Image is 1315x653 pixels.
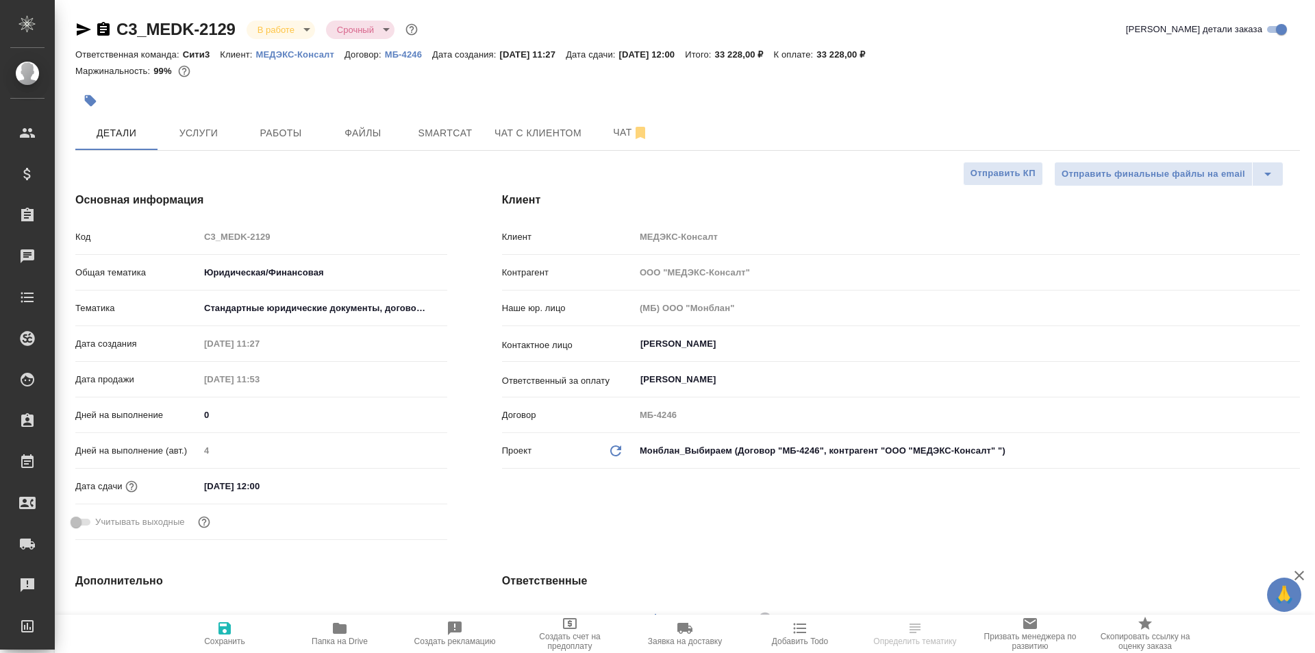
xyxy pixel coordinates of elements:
p: Дата сдачи [75,480,123,493]
span: [PERSON_NAME] [677,612,762,626]
p: Тематика [75,301,199,315]
button: Open [1292,343,1295,345]
div: В работе [247,21,315,39]
button: Призвать менеджера по развитию [973,615,1088,653]
p: Дата сдачи: [566,49,618,60]
span: Определить тематику [873,637,956,646]
p: Маржинальность: [75,66,153,76]
p: Проект [502,444,532,458]
span: Учитывать выходные [95,515,185,529]
p: Контактное лицо [502,338,635,352]
h4: Клиент [502,192,1300,208]
p: 33 228,00 ₽ [816,49,875,60]
button: Создать рекламацию [397,615,512,653]
p: Дата создания [75,337,199,351]
p: Общая тематика [75,266,199,280]
button: 304.00 RUB; [175,62,193,80]
p: Наше юр. лицо [502,301,635,315]
div: Стандартные юридические документы, договоры, уставы [199,297,447,320]
p: 33 228,00 ₽ [715,49,774,60]
span: Услуги [166,125,231,142]
div: split button [1054,162,1283,186]
p: Сити3 [183,49,221,60]
a: C3_MEDK-2129 [116,20,236,38]
span: Скопировать ссылку на оценку заказа [1096,632,1194,651]
span: Работы [248,125,314,142]
p: Договор [502,408,635,422]
svg: Отписаться [632,125,649,141]
h4: Основная информация [75,192,447,208]
button: Отправить финальные файлы на email [1054,162,1253,186]
button: Если добавить услуги и заполнить их объемом, то дата рассчитается автоматически [123,478,140,495]
button: Скопировать ссылку для ЯМессенджера [75,21,92,38]
p: Дней на выполнение [75,408,199,422]
p: Итого: [685,49,714,60]
span: Призвать менеджера по развитию [981,632,1079,651]
input: Пустое поле [199,441,447,460]
a: МБ-4246 [385,48,432,60]
span: Создать счет на предоплату [521,632,619,651]
p: Клиентские менеджеры [502,613,635,627]
button: Отправить КП [963,162,1043,186]
div: В работе [326,21,394,39]
span: Сохранить [204,637,245,646]
p: [DATE] 12:00 [619,49,686,60]
p: Код [75,230,199,244]
p: МЕДЭКС-Консалт [256,49,345,60]
span: Чат с клиентом [494,125,581,142]
input: Пустое поле [199,227,447,247]
input: Пустое поле [635,298,1300,318]
p: Дата создания: [432,49,499,60]
button: Добавить менеджера [639,602,672,635]
button: Сохранить [167,615,282,653]
input: Пустое поле [199,369,319,389]
span: Отправить финальные файлы на email [1062,167,1245,182]
input: Пустое поле [635,405,1300,425]
span: Чат [598,124,664,141]
span: Добавить Todo [772,637,828,646]
span: Отправить КП [970,166,1036,182]
div: [PERSON_NAME] [677,610,776,627]
p: Договор: [345,49,385,60]
span: Создать рекламацию [414,637,496,646]
div: Монблан_Выбираем (Договор "МБ-4246", контрагент "ООО "МЕДЭКС-Консалт" ") [635,439,1300,463]
input: Пустое поле [199,608,447,628]
input: ✎ Введи что-нибудь [199,405,447,425]
p: Путь на drive [75,611,199,625]
p: [DATE] 11:27 [500,49,566,60]
div: Юридическая/Финансовая [199,261,447,284]
button: В работе [253,24,299,36]
button: Доп статусы указывают на важность/срочность заказа [403,21,421,38]
input: Пустое поле [635,227,1300,247]
span: 🙏 [1273,580,1296,609]
button: Заявка на доставку [627,615,742,653]
p: Ответственный за оплату [502,374,635,388]
button: 🙏 [1267,578,1301,612]
p: Клиент: [220,49,255,60]
span: Папка на Drive [312,637,368,646]
p: Клиент [502,230,635,244]
button: Добавить тэг [75,86,105,116]
span: Файлы [330,125,396,142]
button: Срочный [333,24,378,36]
span: Заявка на доставку [648,637,722,646]
input: Пустое поле [199,334,319,354]
button: Open [1292,378,1295,381]
p: Контрагент [502,266,635,280]
h4: Ответственные [502,573,1300,589]
button: Создать счет на предоплату [512,615,627,653]
h4: Дополнительно [75,573,447,589]
button: Добавить Todo [742,615,857,653]
span: Детали [84,125,149,142]
span: [PERSON_NAME] детали заказа [1126,23,1262,36]
input: Пустое поле [635,262,1300,282]
button: Определить тематику [857,615,973,653]
p: Дата продажи [75,373,199,386]
p: Ответственная команда: [75,49,183,60]
button: Папка на Drive [282,615,397,653]
input: ✎ Введи что-нибудь [199,476,319,496]
p: МБ-4246 [385,49,432,60]
p: Дней на выполнение (авт.) [75,444,199,458]
p: К оплате: [774,49,817,60]
button: Выбери, если сб и вс нужно считать рабочими днями для выполнения заказа. [195,513,213,531]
